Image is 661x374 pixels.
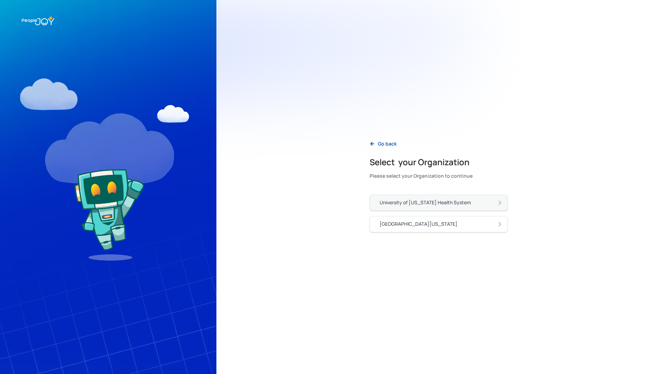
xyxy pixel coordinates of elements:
a: [GEOGRAPHIC_DATA][US_STATE] [370,216,508,232]
a: Go back [364,137,402,151]
div: University of [US_STATE] Health System [380,199,471,206]
div: Go back [378,140,397,147]
h2: Select your Organization [370,157,473,168]
a: University of [US_STATE] Health System [370,195,508,211]
div: Please select your Organization to continue [370,171,473,181]
div: [GEOGRAPHIC_DATA][US_STATE] [380,221,457,227]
